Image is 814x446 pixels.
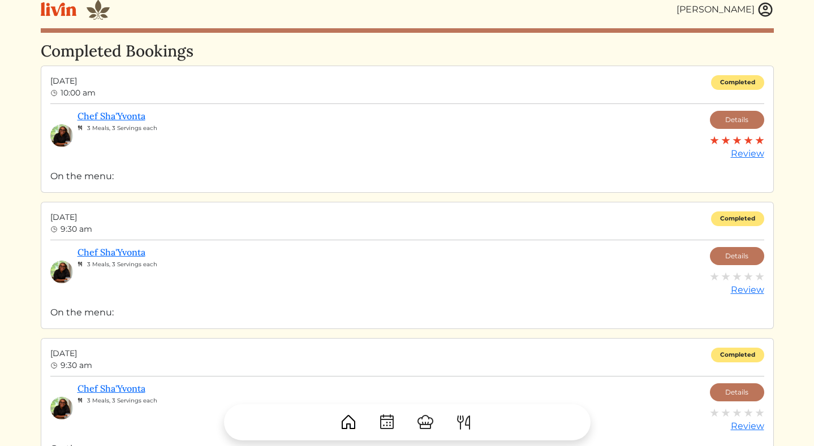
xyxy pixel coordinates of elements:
span: [DATE] [50,211,92,223]
div: Review [710,283,764,297]
img: clock-b05ee3d0f9935d60bc54650fc25b6257a00041fd3bdc39e3e98414568feee22d.svg [50,362,58,370]
img: ForkKnife-55491504ffdb50bab0c1e09e7649658475375261d09fd45db06cec23bce548bf.svg [455,413,473,431]
a: Chef Sha'Yvonta [77,246,145,258]
a: Review [710,133,764,161]
a: Review [710,270,764,297]
a: Chef Sha'Yvonta [77,383,145,394]
img: gray_star-a9743cfc725de93cdbfd37d9aa5936eef818df36360e3832adb92d34c2242183.svg [755,272,764,281]
div: [PERSON_NAME] [677,3,755,16]
a: Chef Sha'Yvonta [77,110,145,122]
img: red_star-5cc96fd108c5e382175c3007810bf15d673b234409b64feca3859e161d9d1ec7.svg [733,136,742,145]
a: Details [710,111,764,129]
span: 10:00 am [61,88,96,98]
img: gray_star-a9743cfc725de93cdbfd37d9aa5936eef818df36360e3832adb92d34c2242183.svg [733,272,742,281]
div: Completed [711,348,764,363]
img: livin-logo-a0d97d1a881af30f6274990eb6222085a2533c92bbd1e4f22c21b4f0d0e3210c.svg [41,2,76,16]
span: 9:30 am [61,360,92,370]
div: Review [710,147,764,161]
img: d366a2884c9401e74fb450b916da18b8 [50,124,73,147]
img: gray_star-a9743cfc725de93cdbfd37d9aa5936eef818df36360e3832adb92d34c2242183.svg [744,272,753,281]
img: gray_star-a9743cfc725de93cdbfd37d9aa5936eef818df36360e3832adb92d34c2242183.svg [721,272,730,281]
h3: Completed Bookings [41,42,774,61]
img: clock-b05ee3d0f9935d60bc54650fc25b6257a00041fd3bdc39e3e98414568feee22d.svg [50,89,58,97]
img: d366a2884c9401e74fb450b916da18b8 [50,261,73,283]
img: fork_knife_small-8e8c56121c6ac9ad617f7f0151facf9cb574b427d2b27dceffcaf97382ddc7e7.svg [77,261,83,267]
a: Details [710,383,764,401]
img: red_star-5cc96fd108c5e382175c3007810bf15d673b234409b64feca3859e161d9d1ec7.svg [744,136,753,145]
img: fork_knife_small-8e8c56121c6ac9ad617f7f0151facf9cb574b427d2b27dceffcaf97382ddc7e7.svg [77,125,83,131]
img: red_star-5cc96fd108c5e382175c3007810bf15d673b234409b64feca3859e161d9d1ec7.svg [710,136,719,145]
div: Completed [711,211,764,227]
img: CalendarDots-5bcf9d9080389f2a281d69619e1c85352834be518fbc73d9501aef674afc0d57.svg [378,413,396,431]
span: [DATE] [50,348,92,360]
img: ChefHat-a374fb509e4f37eb0702ca99f5f64f3b6956810f32a249b33092029f8484b388.svg [416,413,434,431]
img: user_account-e6e16d2ec92f44fc35f99ef0dc9cddf60790bfa021a6ecb1c896eb5d2907b31c.svg [757,1,774,18]
div: On the menu: [50,306,764,319]
div: Completed [711,75,764,90]
a: Details [710,247,764,265]
img: red_star-5cc96fd108c5e382175c3007810bf15d673b234409b64feca3859e161d9d1ec7.svg [721,136,730,145]
span: 3 Meals, 3 Servings each [87,261,157,268]
img: clock-b05ee3d0f9935d60bc54650fc25b6257a00041fd3bdc39e3e98414568feee22d.svg [50,226,58,233]
img: House-9bf13187bcbb5817f509fe5e7408150f90897510c4275e13d0d5fca38e0b5951.svg [339,413,358,431]
div: On the menu: [50,170,764,183]
span: [DATE] [50,75,96,87]
img: red_star-5cc96fd108c5e382175c3007810bf15d673b234409b64feca3859e161d9d1ec7.svg [755,136,764,145]
img: gray_star-a9743cfc725de93cdbfd37d9aa5936eef818df36360e3832adb92d34c2242183.svg [710,272,719,281]
span: 9:30 am [61,224,92,234]
span: 3 Meals, 3 Servings each [87,124,157,132]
